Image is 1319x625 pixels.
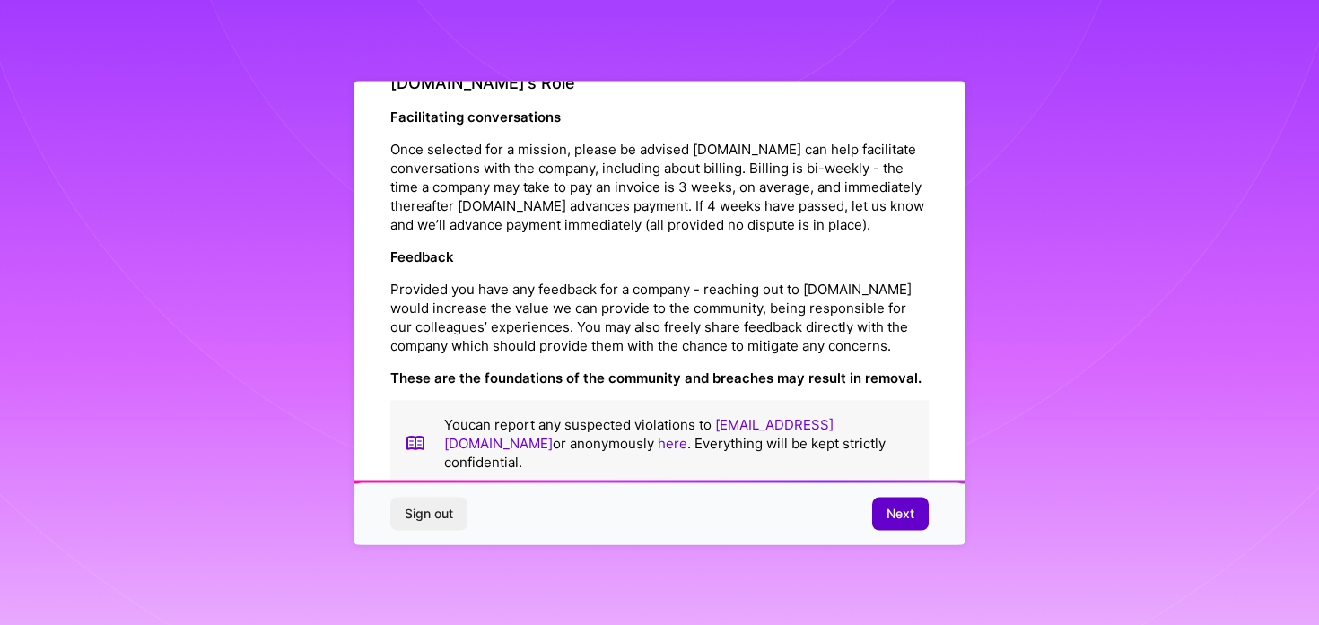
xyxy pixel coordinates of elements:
[390,74,929,93] h4: [DOMAIN_NAME]’s Role
[887,505,914,523] span: Next
[444,415,834,451] a: [EMAIL_ADDRESS][DOMAIN_NAME]
[405,414,426,471] img: book icon
[390,498,467,530] button: Sign out
[405,505,453,523] span: Sign out
[390,139,929,233] p: Once selected for a mission, please be advised [DOMAIN_NAME] can help facilitate conversations wi...
[390,279,929,354] p: Provided you have any feedback for a company - reaching out to [DOMAIN_NAME] would increase the v...
[390,108,561,125] strong: Facilitating conversations
[390,247,454,265] strong: Feedback
[444,414,914,471] p: You can report any suspected violations to or anonymously . Everything will be kept strictly conf...
[872,498,929,530] button: Next
[658,434,687,451] a: here
[390,369,922,386] strong: These are the foundations of the community and breaches may result in removal.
